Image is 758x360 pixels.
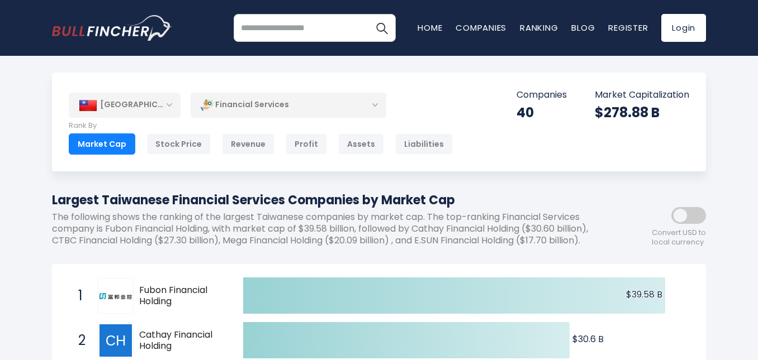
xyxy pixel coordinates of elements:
[571,22,595,33] a: Blog
[517,89,567,101] p: Companies
[395,133,453,155] div: Liabilities
[73,331,84,350] span: 2
[595,104,689,121] div: $278.88 B
[595,89,689,101] p: Market Capitalization
[146,133,211,155] div: Stock Price
[608,22,648,33] a: Register
[139,329,224,353] span: Cathay Financial Holding
[191,92,386,118] div: Financial Services
[652,228,706,247] span: Convert USD to local currency
[100,324,132,357] img: Cathay Financial Holding
[52,15,172,41] a: Go to homepage
[286,133,327,155] div: Profit
[52,212,605,246] p: The following shows the ranking of the largest Taiwanese companies by market cap. The top-ranking...
[222,133,274,155] div: Revenue
[517,104,567,121] div: 40
[69,121,453,131] p: Rank By
[626,288,662,301] text: $39.58 B
[100,293,132,300] img: Fubon Financial Holding
[572,333,604,345] text: $30.6 B
[661,14,706,42] a: Login
[69,93,181,117] div: [GEOGRAPHIC_DATA]
[73,286,84,305] span: 1
[418,22,442,33] a: Home
[52,15,172,41] img: bullfincher logo
[52,191,605,209] h1: Largest Taiwanese Financial Services Companies by Market Cap
[338,133,384,155] div: Assets
[139,285,224,308] span: Fubon Financial Holding
[520,22,558,33] a: Ranking
[368,14,396,42] button: Search
[69,133,135,155] div: Market Cap
[456,22,506,33] a: Companies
